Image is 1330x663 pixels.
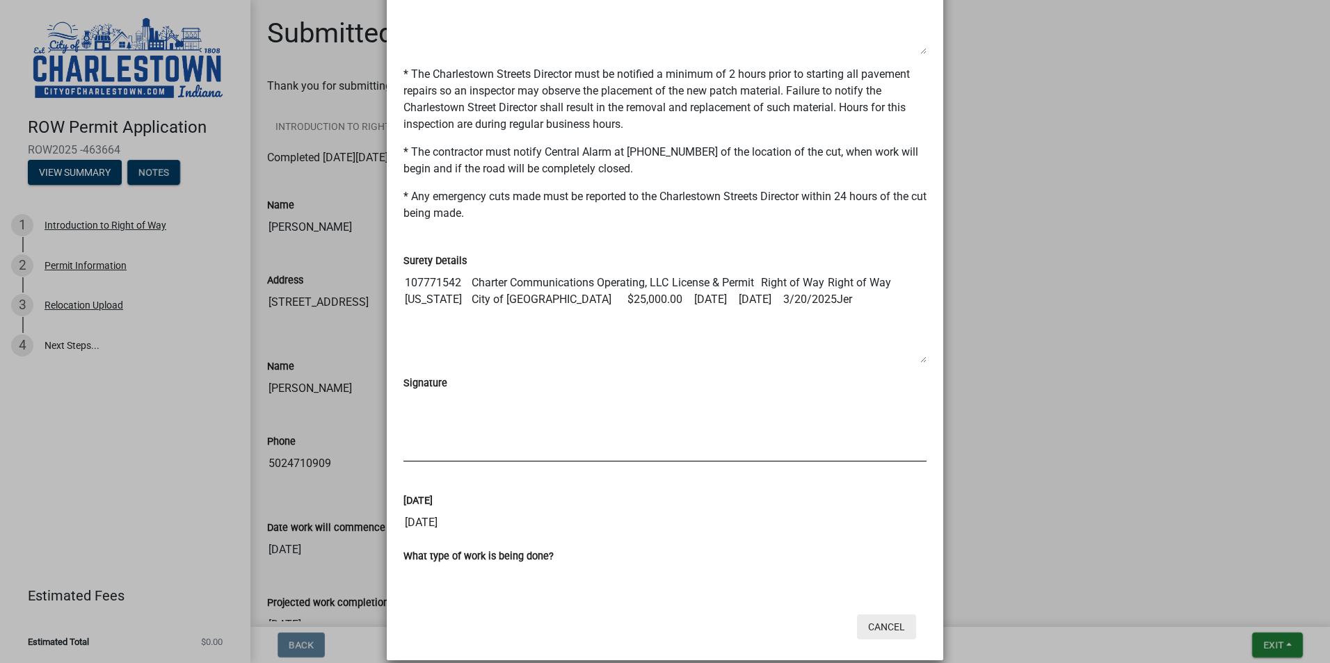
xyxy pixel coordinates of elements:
button: Cancel [857,614,916,639]
label: Signature [403,379,447,388]
textarea: 107771542 Charter Communications Operating, LLC License & Permit Right of Way Right of Way [US_ST... [403,269,927,363]
label: Surety Details [403,256,467,266]
p: * Any emergency cuts made must be reported to the Charlestown Streets Director within 24 hours of... [403,188,927,222]
label: [DATE] [403,496,433,506]
p: * The contractor must notify Central Alarm at [PHONE_NUMBER] of the location of the cut, when wor... [403,144,927,177]
label: What type of work is being done? [403,552,554,562]
p: * The Charlestown Streets Director must be notified a minimum of 2 hours prior to starting all pa... [403,66,927,133]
